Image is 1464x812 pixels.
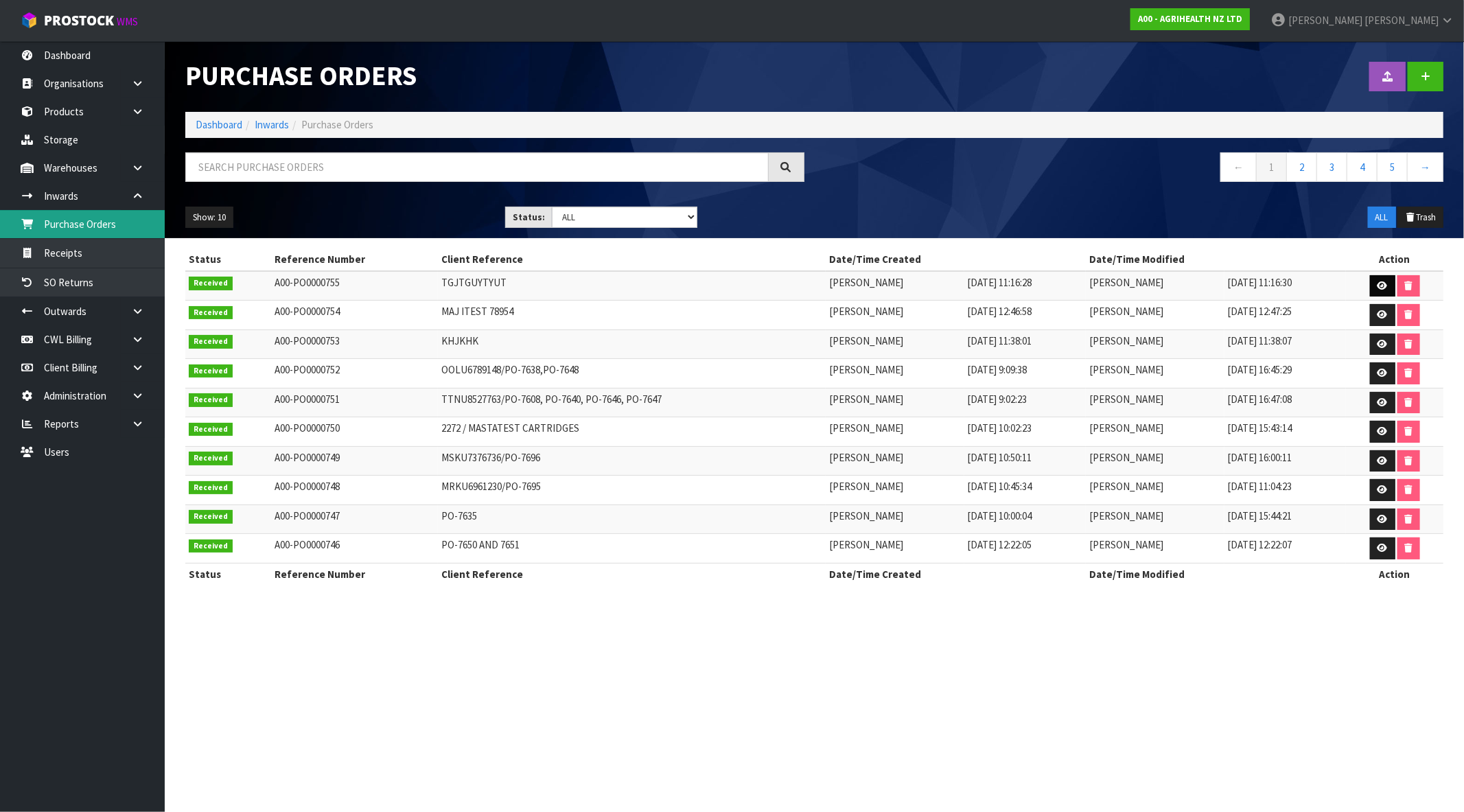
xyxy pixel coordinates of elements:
[1228,480,1292,493] span: [DATE] 11:04:23
[438,504,826,534] td: PO-7635
[438,248,826,270] th: Client Reference
[1089,421,1163,434] span: [PERSON_NAME]
[1228,451,1292,464] span: [DATE] 16:00:11
[1220,152,1257,182] a: ←
[185,152,769,182] input: Search purchase orders
[21,12,38,29] img: cube-alt.png
[1089,538,1163,551] span: [PERSON_NAME]
[1364,14,1439,27] span: [PERSON_NAME]
[272,417,438,447] td: A00-PO0000750
[438,417,826,447] td: 2272 / MASTATEST CARTRIDGES
[1138,13,1242,25] strong: A00 - AGRIHEALTH NZ LTD
[968,334,1032,347] span: [DATE] 11:38:01
[185,207,233,229] button: Show: 10
[189,335,233,349] span: Received
[272,563,438,585] th: Reference Number
[1228,334,1292,347] span: [DATE] 11:38:07
[1228,393,1292,406] span: [DATE] 16:47:08
[272,388,438,417] td: A00-PO0000751
[272,534,438,564] td: A00-PO0000746
[189,452,233,465] span: Received
[185,248,272,270] th: Status
[1286,152,1317,182] a: 2
[1089,509,1163,522] span: [PERSON_NAME]
[438,329,826,359] td: KHJKHK
[1086,248,1346,270] th: Date/Time Modified
[829,509,903,522] span: [PERSON_NAME]
[829,451,903,464] span: [PERSON_NAME]
[1346,248,1443,270] th: Action
[438,301,826,330] td: MAJ ITEST 78954
[1346,563,1443,585] th: Action
[1256,152,1287,182] a: 1
[829,363,903,376] span: [PERSON_NAME]
[829,421,903,434] span: [PERSON_NAME]
[189,393,233,407] span: Received
[968,421,1032,434] span: [DATE] 10:02:23
[968,480,1032,493] span: [DATE] 10:45:34
[189,540,233,553] span: Received
[825,152,1444,186] nav: Page navigation
[968,305,1032,318] span: [DATE] 12:46:58
[272,301,438,330] td: A00-PO0000754
[255,118,289,131] a: Inwards
[1347,152,1378,182] a: 4
[1089,451,1163,464] span: [PERSON_NAME]
[968,509,1032,522] span: [DATE] 10:00:04
[1228,305,1292,318] span: [DATE] 12:47:25
[189,510,233,524] span: Received
[513,211,545,223] strong: Status:
[829,276,903,289] span: [PERSON_NAME]
[272,446,438,476] td: A00-PO0000749
[189,423,233,437] span: Received
[1228,276,1292,289] span: [DATE] 11:16:30
[1407,152,1443,182] a: →
[1089,305,1163,318] span: [PERSON_NAME]
[1377,152,1408,182] a: 5
[1397,207,1443,229] button: Trash
[1089,276,1163,289] span: [PERSON_NAME]
[189,481,233,495] span: Received
[1368,207,1396,229] button: ALL
[272,359,438,388] td: A00-PO0000752
[272,329,438,359] td: A00-PO0000753
[1089,393,1163,406] span: [PERSON_NAME]
[1228,538,1292,551] span: [DATE] 12:22:07
[826,248,1086,270] th: Date/Time Created
[185,62,804,91] h1: Purchase Orders
[829,334,903,347] span: [PERSON_NAME]
[1089,334,1163,347] span: [PERSON_NAME]
[185,563,272,585] th: Status
[117,15,138,28] small: WMS
[968,451,1032,464] span: [DATE] 10:50:11
[829,305,903,318] span: [PERSON_NAME]
[829,480,903,493] span: [PERSON_NAME]
[438,476,826,505] td: MRKU6961230/PO-7695
[1130,8,1250,30] a: A00 - AGRIHEALTH NZ LTD
[1316,152,1347,182] a: 3
[829,538,903,551] span: [PERSON_NAME]
[968,363,1027,376] span: [DATE] 9:09:38
[272,248,438,270] th: Reference Number
[272,476,438,505] td: A00-PO0000748
[438,563,826,585] th: Client Reference
[438,388,826,417] td: TTNU8527763/PO-7608, PO-7640, PO-7646, PO-7647
[1086,563,1346,585] th: Date/Time Modified
[196,118,242,131] a: Dashboard
[826,563,1086,585] th: Date/Time Created
[968,538,1032,551] span: [DATE] 12:22:05
[968,276,1032,289] span: [DATE] 11:16:28
[44,12,114,30] span: ProStock
[438,534,826,564] td: PO-7650 AND 7651
[1228,509,1292,522] span: [DATE] 15:44:21
[829,393,903,406] span: [PERSON_NAME]
[968,393,1027,406] span: [DATE] 9:02:23
[189,306,233,320] span: Received
[272,504,438,534] td: A00-PO0000747
[438,271,826,301] td: TGJTGUYTYUT
[438,359,826,388] td: OOLU6789148/PO-7638,PO-7648
[438,446,826,476] td: MSKU7376736/PO-7696
[189,364,233,378] span: Received
[1288,14,1362,27] span: [PERSON_NAME]
[1228,363,1292,376] span: [DATE] 16:45:29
